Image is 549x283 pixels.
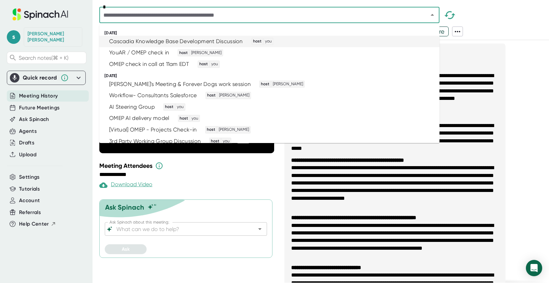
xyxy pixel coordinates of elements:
[19,185,40,193] button: Tutorials
[19,151,36,159] button: Upload
[222,138,231,144] span: you
[19,92,58,100] button: Meeting History
[179,116,189,122] span: host
[19,127,37,135] button: Agents
[19,116,49,123] button: Ask Spinach
[115,224,245,234] input: What can we do to help?
[99,181,152,189] div: Download Video
[19,139,34,147] button: Drafts
[526,260,542,276] div: Open Intercom Messenger
[109,138,201,145] div: 3rd Party Working Group Discussion
[10,71,83,85] div: Quick record
[109,115,169,122] div: OMEP AI delivery model
[198,61,209,67] span: host
[109,126,197,133] div: [Virtual] OMEP - Projects Check-in
[99,162,276,170] div: Meeting Attendees
[19,173,40,181] button: Settings
[252,38,263,45] span: host
[109,49,169,56] div: YouAR / OMEP check in
[109,104,155,110] div: AI Steering Group
[19,220,56,228] button: Help Center
[255,224,265,234] button: Open
[178,50,189,56] span: host
[105,203,144,211] div: Ask Spinach
[19,55,68,61] span: Search notes (⌘ + K)
[206,127,216,133] span: host
[19,104,60,112] button: Future Meetings
[264,38,273,45] span: you
[190,116,199,122] span: you
[109,81,251,88] div: [PERSON_NAME]'s Meeting & Forever Dogs work session
[19,197,40,205] button: Account
[272,81,304,87] span: [PERSON_NAME]
[19,220,49,228] span: Help Center
[7,30,20,44] span: s
[206,92,217,99] span: host
[19,209,41,216] button: Referrals
[176,104,185,110] span: you
[109,38,243,45] div: Cascadia Knowledge Base Development Discussion
[218,92,250,99] span: [PERSON_NAME]
[218,127,250,133] span: [PERSON_NAME]
[105,244,147,254] button: Ask
[122,246,130,252] span: Ask
[104,31,439,36] div: [DATE]
[210,138,220,144] span: host
[190,50,222,56] span: [PERSON_NAME]
[109,61,189,68] div: OMEP check in call at 11am EDT
[104,73,439,78] div: [DATE]
[260,81,270,87] span: host
[28,31,79,43] div: Shane Steinke
[164,104,174,110] span: host
[23,74,57,81] div: Quick record
[428,10,437,20] button: Close
[109,92,197,99] div: Workflow- Consultants Salesforce
[210,61,219,67] span: you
